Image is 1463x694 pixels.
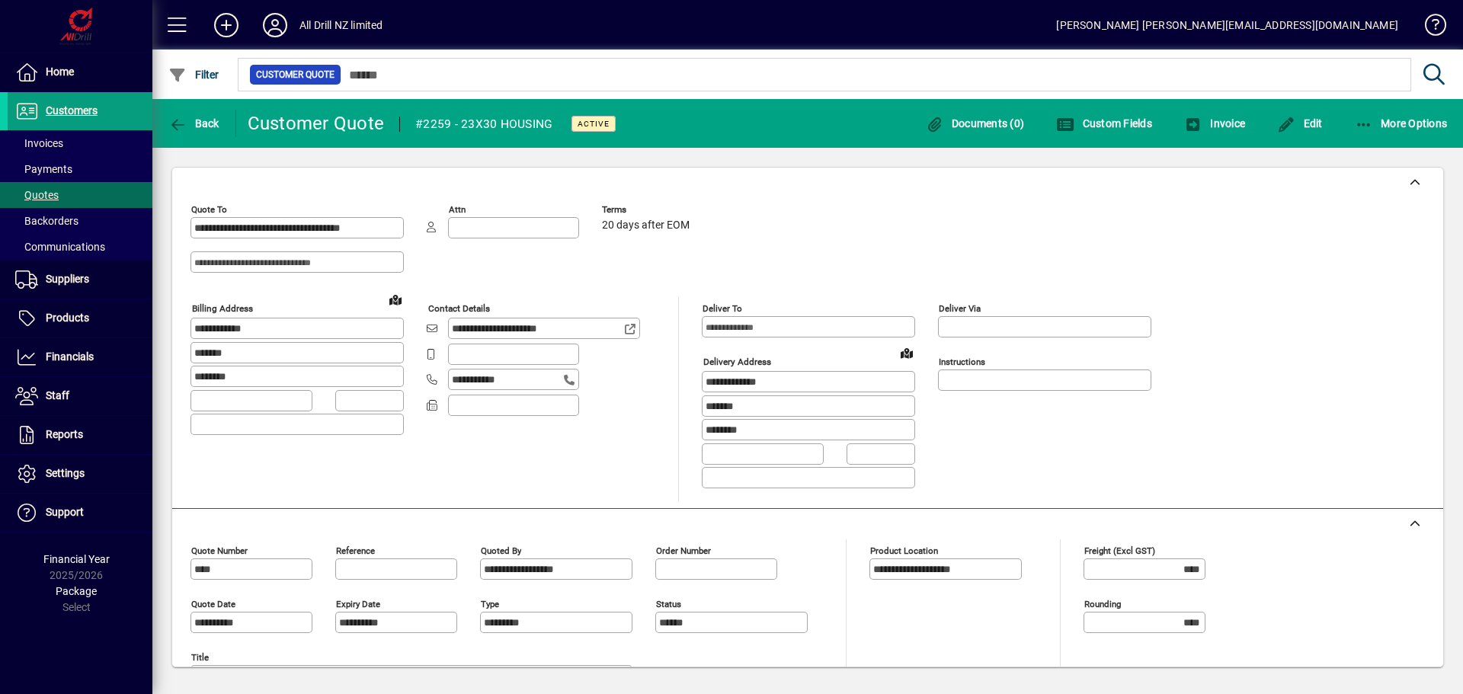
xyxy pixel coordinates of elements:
mat-label: Reference [336,545,375,555]
span: Communications [15,241,105,253]
div: All Drill NZ limited [299,13,383,37]
span: Back [168,117,219,130]
span: Products [46,312,89,324]
mat-label: Order number [656,545,711,555]
span: Filter [168,69,219,81]
span: Customer Quote [256,67,335,82]
mat-label: Deliver To [703,303,742,314]
a: Backorders [8,208,152,234]
span: 20 days after EOM [602,219,690,232]
a: Communications [8,234,152,260]
mat-label: Expiry date [336,598,380,609]
span: Invoices [15,137,63,149]
span: Staff [46,389,69,401]
a: Staff [8,377,152,415]
a: Knowledge Base [1413,3,1444,53]
a: Products [8,299,152,337]
span: More Options [1355,117,1448,130]
a: Settings [8,455,152,493]
div: Customer Quote [248,111,385,136]
span: Financial Year [43,553,110,565]
span: Reports [46,428,83,440]
a: Home [8,53,152,91]
span: Support [46,506,84,518]
button: More Options [1351,110,1452,137]
a: Suppliers [8,261,152,299]
span: Custom Fields [1056,117,1152,130]
button: Documents (0) [921,110,1028,137]
span: Home [46,66,74,78]
span: Terms [602,205,693,215]
button: Add [202,11,251,39]
span: Customers [46,104,98,117]
a: Reports [8,416,152,454]
app-page-header-button: Back [152,110,236,137]
span: Documents (0) [925,117,1024,130]
span: Invoice [1184,117,1245,130]
mat-label: Freight (excl GST) [1084,545,1155,555]
span: Package [56,585,97,597]
span: Payments [15,163,72,175]
mat-label: Product location [870,545,938,555]
mat-label: Title [191,651,209,662]
mat-label: Type [481,598,499,609]
a: Support [8,494,152,532]
button: Profile [251,11,299,39]
mat-label: Quote date [191,598,235,609]
mat-label: Rounding [1084,598,1121,609]
span: Backorders [15,215,78,227]
a: View on map [383,287,408,312]
a: View on map [895,341,919,365]
mat-label: Attn [449,204,466,215]
span: Quotes [15,189,59,201]
div: [PERSON_NAME] [PERSON_NAME][EMAIL_ADDRESS][DOMAIN_NAME] [1056,13,1398,37]
a: Quotes [8,182,152,208]
span: Suppliers [46,273,89,285]
span: Active [578,119,610,129]
div: #2259 - 23X30 HOUSING [415,112,552,136]
mat-label: Quoted by [481,545,521,555]
span: Edit [1277,117,1323,130]
a: Payments [8,156,152,182]
mat-label: Status [656,598,681,609]
button: Filter [165,61,223,88]
button: Custom Fields [1052,110,1156,137]
mat-label: Instructions [939,357,985,367]
button: Edit [1273,110,1327,137]
a: Financials [8,338,152,376]
mat-label: Deliver via [939,303,981,314]
mat-label: Quote number [191,545,248,555]
button: Back [165,110,223,137]
mat-label: Quote To [191,204,227,215]
button: Invoice [1180,110,1249,137]
span: Financials [46,350,94,363]
a: Invoices [8,130,152,156]
span: Settings [46,467,85,479]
